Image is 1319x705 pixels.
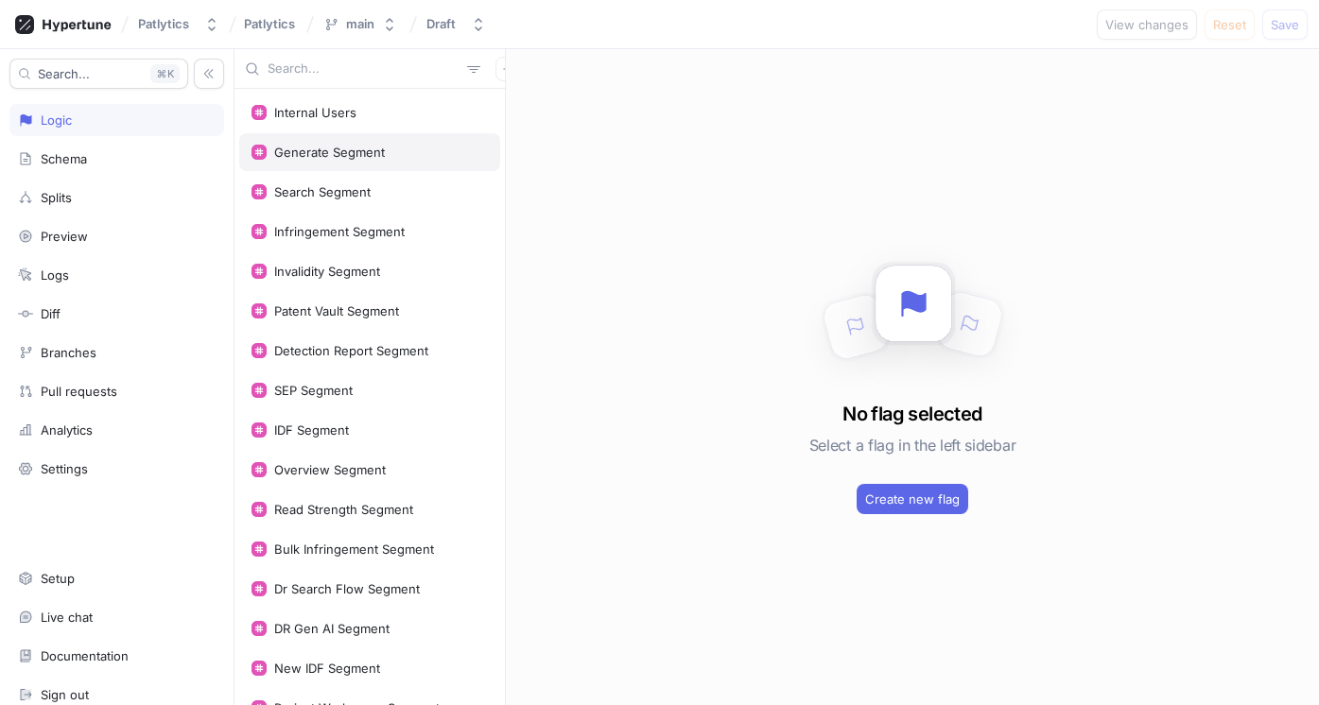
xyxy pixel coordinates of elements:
button: main [316,9,405,40]
div: K [150,64,180,83]
span: Search... [38,68,90,79]
div: Logic [41,112,72,128]
h3: No flag selected [842,400,981,428]
div: SEP Segment [274,383,353,398]
div: Documentation [41,648,129,663]
div: Diff [41,306,61,321]
div: Live chat [41,610,93,625]
div: Search Segment [274,184,371,199]
span: Create new flag [865,493,960,505]
button: Search...K [9,59,188,89]
div: Detection Report Segment [274,343,428,358]
span: View changes [1105,19,1189,30]
button: Reset [1205,9,1255,40]
span: Save [1271,19,1299,30]
div: Internal Users [274,105,356,120]
div: Read Strength Segment [274,502,413,517]
div: Schema [41,151,87,166]
div: Infringement Segment [274,224,405,239]
span: Reset [1213,19,1246,30]
div: Branches [41,345,96,360]
button: Create new flag [857,484,968,514]
div: Draft [426,16,456,32]
div: Invalidity Segment [274,264,380,279]
span: Patlytics [244,17,295,30]
div: main [346,16,374,32]
div: Setup [41,571,75,586]
div: Overview Segment [274,462,386,477]
div: Generate Segment [274,145,385,160]
div: New IDF Segment [274,661,380,676]
div: Preview [41,229,88,244]
div: Settings [41,461,88,476]
button: Save [1262,9,1308,40]
div: DR Gen AI Segment [274,621,390,636]
div: IDF Segment [274,422,349,438]
div: Splits [41,190,72,205]
div: Analytics [41,422,93,438]
button: Draft [419,9,494,40]
div: Pull requests [41,384,117,399]
div: Patent Vault Segment [274,303,399,318]
h5: Select a flag in the left sidebar [809,428,1015,462]
div: Dr Search Flow Segment [274,581,420,596]
div: Logs [41,267,69,283]
input: Search... [268,60,460,78]
button: View changes [1097,9,1197,40]
button: Patlytics [130,9,227,40]
div: Sign out [41,687,89,702]
a: Documentation [9,640,224,672]
div: Bulk Infringement Segment [274,542,434,557]
div: Patlytics [138,16,189,32]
